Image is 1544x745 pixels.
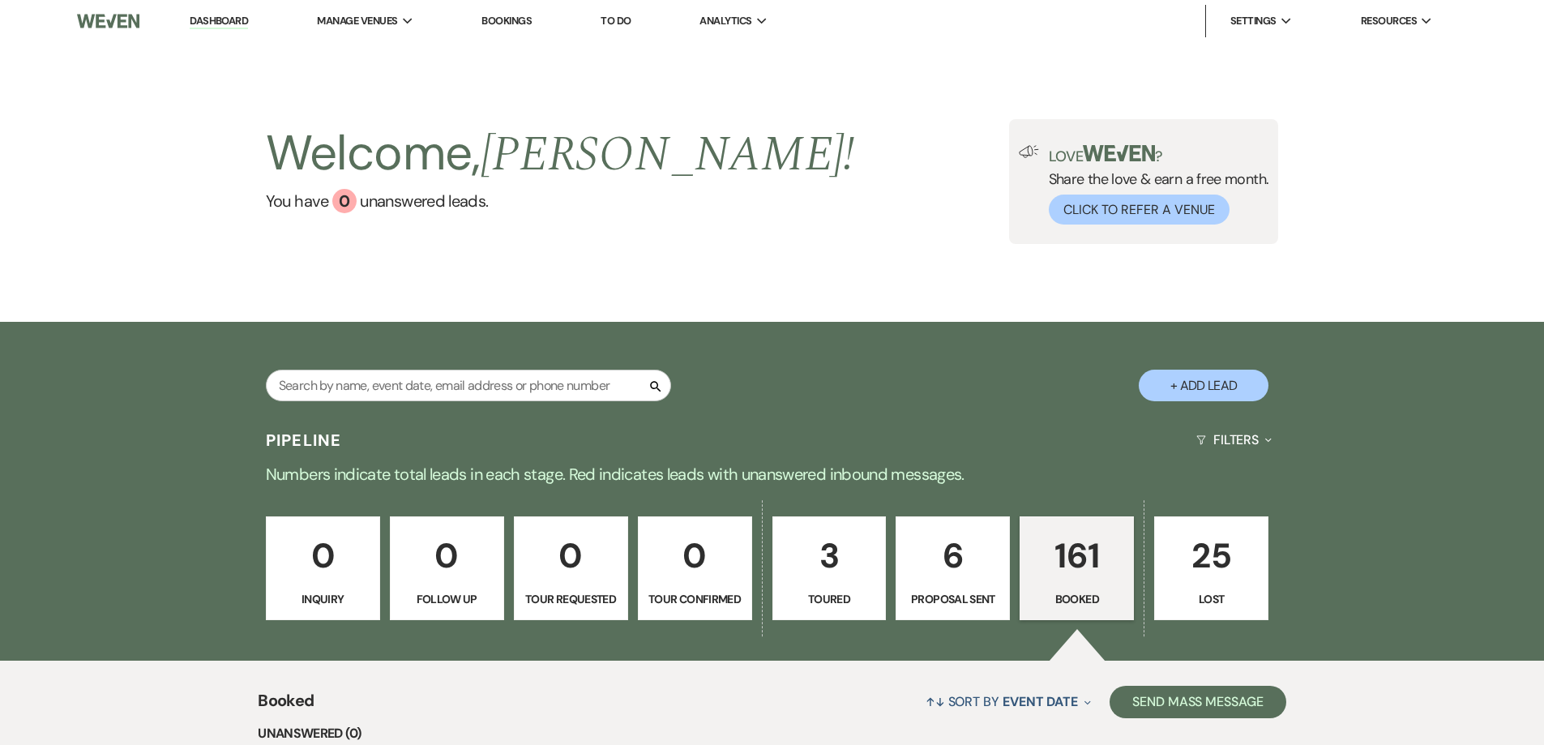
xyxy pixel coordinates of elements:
[1165,590,1258,608] p: Lost
[1030,590,1123,608] p: Booked
[1110,686,1286,718] button: Send Mass Message
[906,529,999,583] p: 6
[524,590,618,608] p: Tour Requested
[919,680,1097,723] button: Sort By Event Date
[524,529,618,583] p: 0
[481,14,532,28] a: Bookings
[906,590,999,608] p: Proposal Sent
[266,429,342,452] h3: Pipeline
[699,13,751,29] span: Analytics
[189,461,1356,487] p: Numbers indicate total leads in each stage. Red indicates leads with unanswered inbound messages.
[400,529,494,583] p: 0
[601,14,631,28] a: To Do
[772,516,887,620] a: 3Toured
[1083,145,1155,161] img: weven-logo-green.svg
[514,516,628,620] a: 0Tour Requested
[1019,145,1039,158] img: loud-speaker-illustration.svg
[77,4,139,38] img: Weven Logo
[276,590,370,608] p: Inquiry
[266,119,855,189] h2: Welcome,
[1139,370,1268,401] button: + Add Lead
[648,590,742,608] p: Tour Confirmed
[1230,13,1277,29] span: Settings
[896,516,1010,620] a: 6Proposal Sent
[400,590,494,608] p: Follow Up
[390,516,504,620] a: 0Follow Up
[332,189,357,213] div: 0
[1049,145,1269,164] p: Love ?
[266,189,855,213] a: You have 0 unanswered leads.
[648,529,742,583] p: 0
[1030,529,1123,583] p: 161
[638,516,752,620] a: 0Tour Confirmed
[1039,145,1269,225] div: Share the love & earn a free month.
[1049,195,1230,225] button: Click to Refer a Venue
[258,723,1286,744] li: Unanswered (0)
[1154,516,1268,620] a: 25Lost
[266,516,380,620] a: 0Inquiry
[481,118,855,192] span: [PERSON_NAME] !
[258,688,314,723] span: Booked
[190,14,248,29] a: Dashboard
[317,13,397,29] span: Manage Venues
[926,693,945,710] span: ↑↓
[276,529,370,583] p: 0
[783,529,876,583] p: 3
[1003,693,1078,710] span: Event Date
[1165,529,1258,583] p: 25
[783,590,876,608] p: Toured
[1190,418,1278,461] button: Filters
[1361,13,1417,29] span: Resources
[1020,516,1134,620] a: 161Booked
[266,370,671,401] input: Search by name, event date, email address or phone number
